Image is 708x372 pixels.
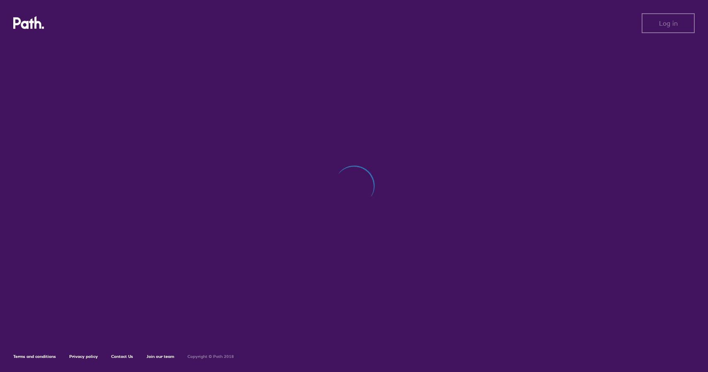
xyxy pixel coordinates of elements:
a: Terms and conditions [13,354,56,359]
a: Contact Us [111,354,133,359]
a: Privacy policy [69,354,98,359]
button: Log in [642,13,695,33]
h6: Copyright © Path 2018 [187,354,234,359]
span: Log in [659,19,678,27]
a: Join our team [146,354,174,359]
